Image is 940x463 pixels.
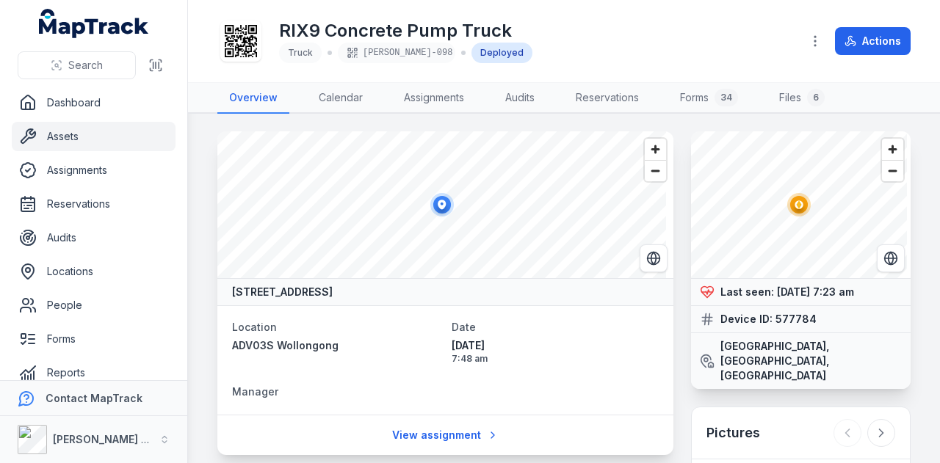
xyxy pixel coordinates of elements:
a: Dashboard [12,88,176,117]
a: Assignments [12,156,176,185]
a: Assets [12,122,176,151]
strong: Contact MapTrack [46,392,142,404]
span: ADV03S Wollongong [232,339,339,351]
a: View assignment [383,421,508,449]
span: 7:48 am [452,353,659,365]
time: 04/09/2025, 7:48:42 am [452,338,659,365]
h3: Pictures [706,423,760,443]
a: Audits [493,83,546,114]
button: Actions [835,27,911,55]
strong: [PERSON_NAME] Group [53,433,173,445]
a: People [12,291,176,320]
a: Calendar [307,83,375,114]
strong: Device ID: [720,312,773,327]
a: Reservations [564,83,651,114]
strong: [STREET_ADDRESS] [232,285,333,299]
strong: [GEOGRAPHIC_DATA], [GEOGRAPHIC_DATA], [GEOGRAPHIC_DATA] [720,339,902,383]
div: 6 [807,89,825,106]
button: Search [18,51,136,79]
button: Switch to Satellite View [877,244,905,272]
span: [DATE] [452,338,659,353]
a: ADV03S Wollongong [232,338,440,353]
a: Files6 [767,83,836,114]
button: Switch to Satellite View [640,244,668,272]
a: MapTrack [39,9,149,38]
canvas: Map [691,131,907,278]
a: Overview [217,83,289,114]
button: Zoom in [882,139,903,160]
a: Forms34 [668,83,750,114]
span: Date [452,321,476,333]
a: Audits [12,223,176,252]
span: Manager [232,385,278,398]
button: Zoom out [645,160,666,181]
span: [DATE] 7:23 am [777,285,854,298]
strong: 577784 [775,312,817,327]
a: Locations [12,257,176,286]
button: Zoom out [882,160,903,181]
button: Zoom in [645,139,666,160]
span: Location [232,321,277,333]
strong: Last seen: [720,285,774,299]
div: Deployed [471,43,532,63]
a: Reservations [12,189,176,219]
span: Search [68,58,103,73]
div: 34 [715,89,738,106]
time: 04/09/2025, 7:23:17 am [777,285,854,298]
span: Truck [288,47,313,58]
h1: RIX9 Concrete Pump Truck [279,19,532,43]
a: Reports [12,358,176,387]
canvas: Map [217,131,666,278]
a: Assignments [392,83,476,114]
a: Forms [12,324,176,354]
div: [PERSON_NAME]-098 [338,43,455,63]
